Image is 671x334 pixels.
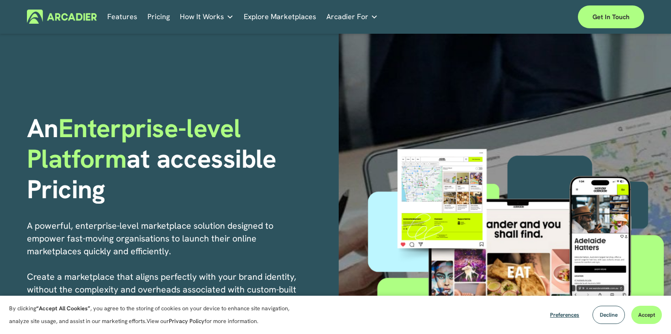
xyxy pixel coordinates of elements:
[147,10,170,24] a: Pricing
[578,5,644,28] a: Get in touch
[244,10,316,24] a: Explore Marketplaces
[326,10,378,24] a: folder dropdown
[36,305,90,312] strong: “Accept All Cookies”
[631,306,662,324] button: Accept
[180,10,224,23] span: How It Works
[600,311,618,319] span: Decline
[550,311,579,319] span: Preferences
[107,10,137,24] a: Features
[169,318,204,325] a: Privacy Policy
[592,306,625,324] button: Decline
[27,111,247,175] span: Enterprise-level Platform
[9,302,306,328] p: By clicking , you agree to the storing of cookies on your device to enhance site navigation, anal...
[27,219,306,334] p: A powerful, enterprise-level marketplace solution designed to empower fast-moving organisations t...
[543,306,586,324] button: Preferences
[638,311,655,319] span: Accept
[27,113,332,204] h1: An at accessible Pricing
[27,10,97,24] img: Arcadier
[326,10,368,23] span: Arcadier For
[180,10,234,24] a: folder dropdown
